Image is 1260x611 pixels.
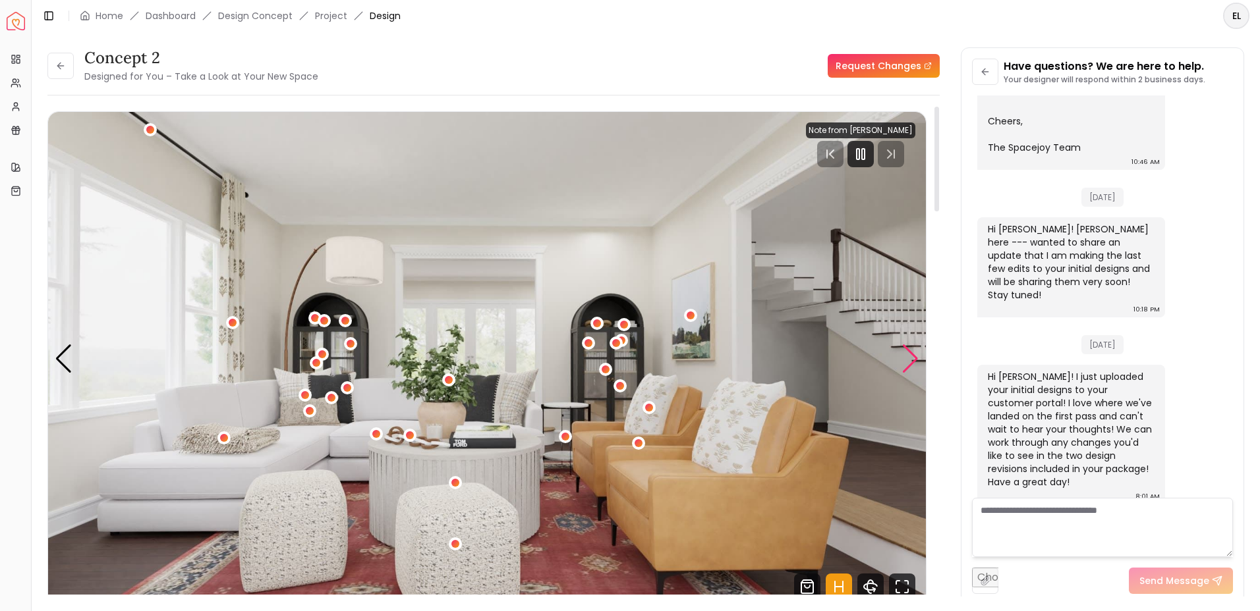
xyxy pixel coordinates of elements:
[84,47,318,68] h3: concept 2
[218,9,293,22] li: Design Concept
[806,122,915,138] div: Note from [PERSON_NAME]
[80,9,401,22] nav: breadcrumb
[988,370,1152,489] div: Hi [PERSON_NAME]! I just uploaded your initial designs to your customer portal! I love where we'v...
[1081,335,1124,354] span: [DATE]
[48,112,926,605] div: 3 / 5
[7,12,25,30] a: Spacejoy
[84,70,318,83] small: Designed for You – Take a Look at Your New Space
[146,9,196,22] a: Dashboard
[1081,188,1124,207] span: [DATE]
[857,573,884,600] svg: 360 View
[1004,74,1205,85] p: Your designer will respond within 2 business days.
[1133,303,1160,316] div: 10:18 PM
[828,54,940,78] a: Request Changes
[826,573,852,600] svg: Hotspots Toggle
[1131,155,1160,169] div: 10:46 AM
[1223,3,1249,29] button: EL
[988,223,1152,302] div: Hi [PERSON_NAME]! [PERSON_NAME] here --- wanted to share an update that I am making the last few ...
[853,146,869,162] svg: Pause
[889,573,915,600] svg: Fullscreen
[794,573,820,600] svg: Shop Products from this design
[7,12,25,30] img: Spacejoy Logo
[315,9,347,22] a: Project
[48,112,926,605] img: Design Render 3
[55,344,72,373] div: Previous slide
[48,112,926,605] div: Carousel
[96,9,123,22] a: Home
[1004,59,1205,74] p: Have questions? We are here to help.
[1135,490,1160,503] div: 8:01 AM
[1224,4,1248,28] span: EL
[370,9,401,22] span: Design
[902,344,919,373] div: Next slide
